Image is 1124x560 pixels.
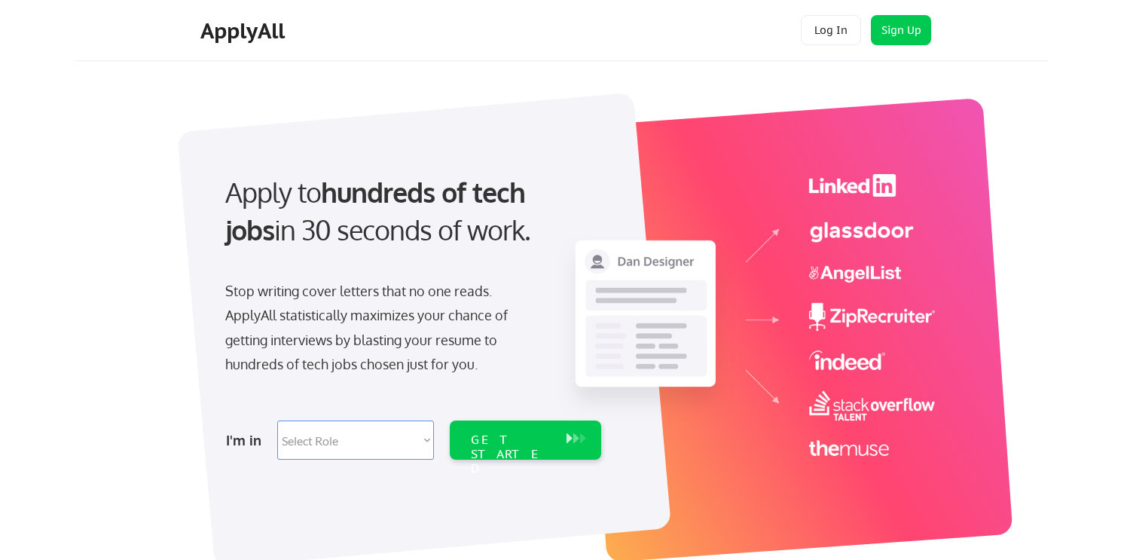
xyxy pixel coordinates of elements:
button: Log In [801,15,861,45]
button: Sign Up [871,15,931,45]
strong: hundreds of tech jobs [225,175,532,246]
div: Apply to in 30 seconds of work. [225,173,595,249]
div: ApplyAll [200,18,289,44]
div: GET STARTED [471,433,551,476]
div: I'm in [226,428,268,452]
div: Stop writing cover letters that no one reads. ApplyAll statistically maximizes your chance of get... [225,279,535,377]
